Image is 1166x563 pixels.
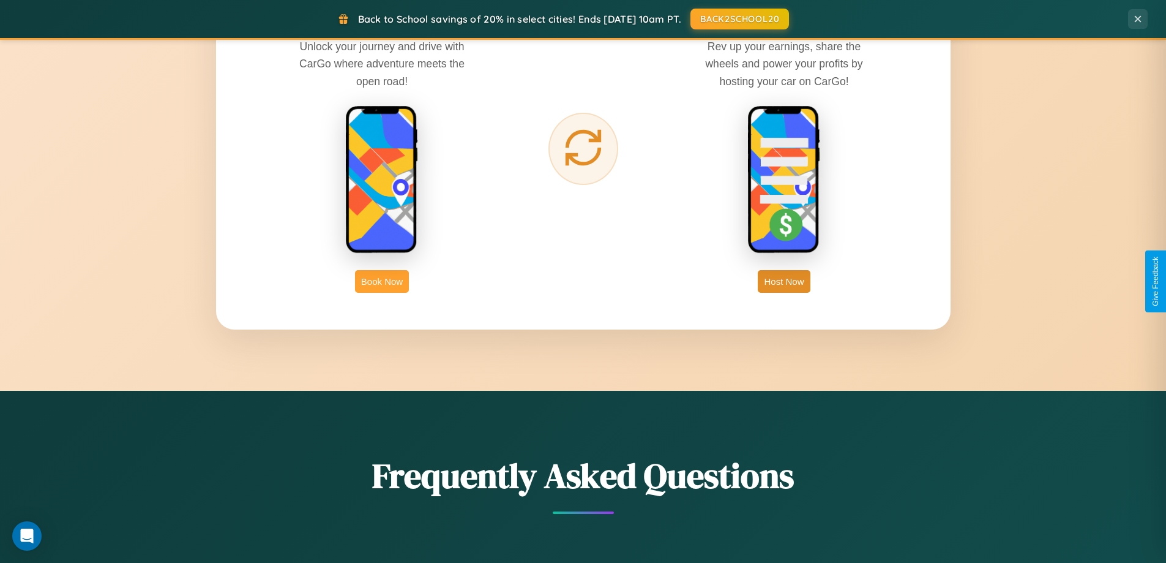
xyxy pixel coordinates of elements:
img: host phone [747,105,821,255]
span: Back to School savings of 20% in select cities! Ends [DATE] 10am PT. [358,13,681,25]
button: Host Now [758,270,810,293]
button: Book Now [355,270,409,293]
h2: Frequently Asked Questions [216,452,951,499]
div: Open Intercom Messenger [12,521,42,551]
button: BACK2SCHOOL20 [690,9,789,29]
img: rent phone [345,105,419,255]
div: Give Feedback [1151,257,1160,306]
p: Unlock your journey and drive with CarGo where adventure meets the open road! [290,38,474,89]
p: Rev up your earnings, share the wheels and power your profits by hosting your car on CarGo! [692,38,876,89]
